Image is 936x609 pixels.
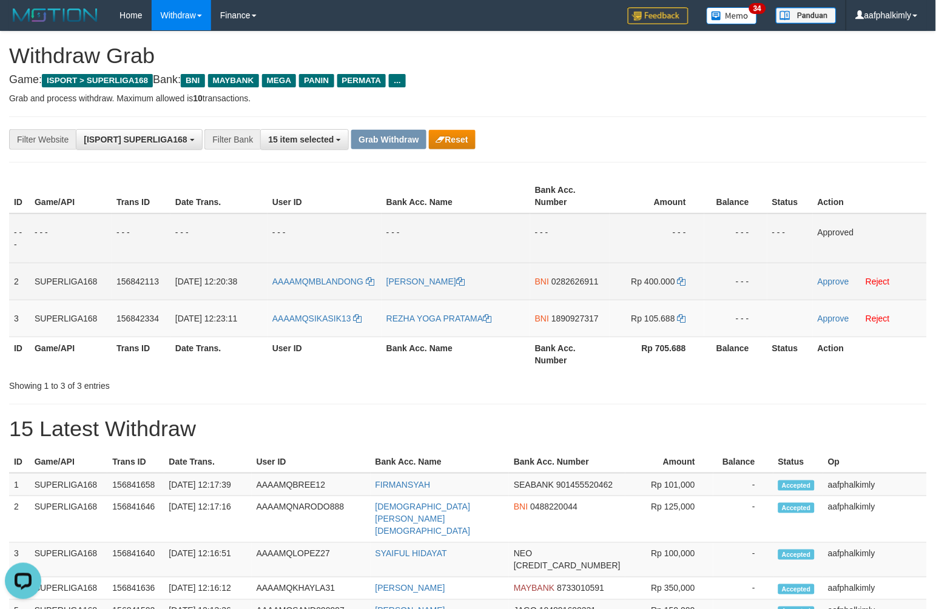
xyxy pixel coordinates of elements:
[260,129,349,150] button: 15 item selected
[272,277,363,286] span: AAAAMQMBLANDONG
[107,473,164,496] td: 156841658
[268,135,334,144] span: 15 item selected
[713,451,773,473] th: Balance
[193,93,203,103] strong: 10
[175,314,237,323] span: [DATE] 12:23:11
[9,496,30,543] td: 2
[813,179,927,214] th: Action
[823,543,927,577] td: aafphalkimly
[818,277,849,286] a: Approve
[9,375,381,392] div: Showing 1 to 3 of 3 entries
[268,337,382,371] th: User ID
[9,92,927,104] p: Grab and process withdraw. Maximum allowed is transactions.
[9,451,30,473] th: ID
[514,502,528,512] span: BNI
[30,543,108,577] td: SUPERLIGA168
[30,263,112,300] td: SUPERLIGA168
[30,214,112,263] td: - - -
[30,337,112,371] th: Game/API
[713,496,773,543] td: -
[530,179,610,214] th: Bank Acc. Number
[535,277,549,286] span: BNI
[268,214,382,263] td: - - -
[551,314,599,323] span: Copy 1890927317 to clipboard
[116,314,159,323] span: 156842334
[164,473,252,496] td: [DATE] 12:17:39
[262,74,297,87] span: MEGA
[866,277,890,286] a: Reject
[866,314,890,323] a: Reject
[9,74,927,86] h4: Game: Bank:
[713,473,773,496] td: -
[371,451,510,473] th: Bank Acc. Name
[30,496,108,543] td: SUPERLIGA168
[107,577,164,600] td: 156841636
[823,577,927,600] td: aafphalkimly
[813,337,927,371] th: Action
[530,502,577,512] span: Copy 0488220044 to clipboard
[778,550,815,560] span: Accepted
[778,480,815,491] span: Accepted
[175,277,237,286] span: [DATE] 12:20:38
[509,451,625,473] th: Bank Acc. Number
[9,417,927,441] h1: 15 Latest Withdraw
[713,577,773,600] td: -
[272,277,374,286] a: AAAAMQMBLANDONG
[272,314,362,323] a: AAAAMQSIKASIK13
[514,561,621,571] span: Copy 5859459223534313 to clipboard
[252,496,371,543] td: AAAAMQNARODO888
[514,480,554,490] span: SEABANK
[818,314,849,323] a: Approve
[610,214,704,263] td: - - -
[9,179,30,214] th: ID
[678,277,686,286] a: Copy 400000 to clipboard
[164,577,252,600] td: [DATE] 12:16:12
[5,5,41,41] button: Open LiveChat chat widget
[9,300,30,337] td: 3
[767,179,813,214] th: Status
[107,496,164,543] td: 156841646
[164,451,252,473] th: Date Trans.
[535,314,549,323] span: BNI
[625,577,713,600] td: Rp 350,000
[9,473,30,496] td: 1
[116,277,159,286] span: 156842113
[386,277,465,286] a: [PERSON_NAME]
[164,543,252,577] td: [DATE] 12:16:51
[610,337,704,371] th: Rp 705.688
[776,7,837,24] img: panduan.png
[30,451,108,473] th: Game/API
[610,179,704,214] th: Amount
[9,337,30,371] th: ID
[30,473,108,496] td: SUPERLIGA168
[678,314,686,323] a: Copy 105688 to clipboard
[112,337,170,371] th: Trans ID
[631,314,675,323] span: Rp 105.688
[704,300,767,337] td: - - -
[625,473,713,496] td: Rp 101,000
[556,480,613,490] span: Copy 901455520462 to clipboard
[76,129,202,150] button: [ISPORT] SUPERLIGA168
[268,179,382,214] th: User ID
[625,451,713,473] th: Amount
[389,74,405,87] span: ...
[382,214,530,263] td: - - -
[749,3,766,14] span: 34
[30,577,108,600] td: SUPERLIGA168
[557,584,605,593] span: Copy 8733010591 to clipboard
[107,451,164,473] th: Trans ID
[30,300,112,337] td: SUPERLIGA168
[107,543,164,577] td: 156841640
[252,451,371,473] th: User ID
[204,129,260,150] div: Filter Bank
[42,74,153,87] span: ISPORT > SUPERLIGA168
[375,480,431,490] a: FIRMANSYAH
[375,502,471,536] a: [DEMOGRAPHIC_DATA][PERSON_NAME][DEMOGRAPHIC_DATA]
[30,179,112,214] th: Game/API
[9,543,30,577] td: 3
[625,496,713,543] td: Rp 125,000
[773,451,823,473] th: Status
[351,130,426,149] button: Grab Withdraw
[767,214,813,263] td: - - -
[704,337,767,371] th: Balance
